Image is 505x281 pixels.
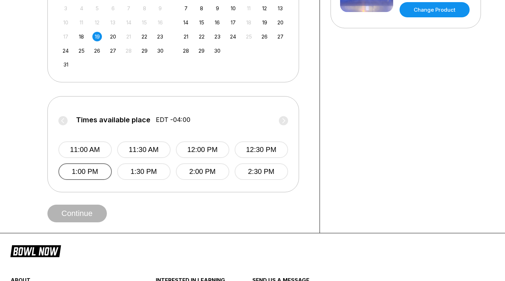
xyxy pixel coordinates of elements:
div: Not available Tuesday, August 12th, 2025 [92,18,102,27]
button: 2:30 PM [235,163,288,180]
button: 1:30 PM [117,163,171,180]
div: Not available Thursday, August 21st, 2025 [124,32,133,41]
div: Not available Tuesday, August 5th, 2025 [92,4,102,13]
button: 2:00 PM [176,163,229,180]
div: Choose Monday, September 15th, 2025 [197,18,206,27]
div: Choose Wednesday, August 27th, 2025 [108,46,118,55]
button: 12:00 PM [176,141,229,158]
span: Times available place [76,116,150,124]
div: Choose Friday, September 26th, 2025 [260,32,269,41]
div: Choose Tuesday, September 9th, 2025 [213,4,222,13]
div: Not available Sunday, August 10th, 2025 [61,18,70,27]
div: Choose Sunday, September 28th, 2025 [181,46,191,55]
span: EDT -04:00 [156,116,190,124]
div: Choose Tuesday, September 30th, 2025 [213,46,222,55]
div: Choose Tuesday, August 26th, 2025 [92,46,102,55]
a: Change Product [400,2,470,17]
div: Not available Wednesday, August 13th, 2025 [108,18,118,27]
div: Not available Thursday, September 18th, 2025 [244,18,254,27]
div: Choose Friday, September 12th, 2025 [260,4,269,13]
div: Not available Sunday, August 17th, 2025 [61,32,70,41]
button: 11:30 AM [117,141,171,158]
button: 1:00 PM [58,163,112,180]
div: Not available Thursday, September 11th, 2025 [244,4,254,13]
div: Choose Monday, September 22nd, 2025 [197,32,206,41]
div: Choose Tuesday, September 23rd, 2025 [213,32,222,41]
div: Not available Friday, August 8th, 2025 [140,4,149,13]
div: Choose Saturday, September 27th, 2025 [276,32,285,41]
div: Choose Monday, September 8th, 2025 [197,4,206,13]
div: Not available Thursday, August 7th, 2025 [124,4,133,13]
div: Choose Saturday, September 20th, 2025 [276,18,285,27]
div: Choose Wednesday, September 24th, 2025 [228,32,238,41]
div: Choose Wednesday, September 17th, 2025 [228,18,238,27]
div: Not available Thursday, August 28th, 2025 [124,46,133,55]
div: Not available Friday, August 15th, 2025 [140,18,149,27]
div: Choose Friday, September 19th, 2025 [260,18,269,27]
button: 12:30 PM [235,141,288,158]
button: 11:00 AM [58,141,112,158]
div: Not available Wednesday, August 6th, 2025 [108,4,118,13]
div: Not available Monday, August 11th, 2025 [77,18,86,27]
div: Not available Monday, August 4th, 2025 [77,4,86,13]
div: Choose Tuesday, September 16th, 2025 [213,18,222,27]
div: Choose Sunday, August 31st, 2025 [61,60,70,69]
div: Choose Monday, August 18th, 2025 [77,32,86,41]
div: Choose Friday, August 22nd, 2025 [140,32,149,41]
div: Choose Monday, August 25th, 2025 [77,46,86,55]
div: Choose Saturday, August 23rd, 2025 [155,32,165,41]
div: Not available Saturday, August 9th, 2025 [155,4,165,13]
div: Choose Saturday, September 13th, 2025 [276,4,285,13]
div: Choose Friday, August 29th, 2025 [140,46,149,55]
div: Choose Monday, September 29th, 2025 [197,46,206,55]
div: Not available Thursday, September 25th, 2025 [244,32,254,41]
div: Not available Saturday, August 16th, 2025 [155,18,165,27]
div: Choose Wednesday, August 20th, 2025 [108,32,118,41]
div: Choose Sunday, September 21st, 2025 [181,32,191,41]
div: Choose Saturday, August 30th, 2025 [155,46,165,55]
div: Not available Thursday, August 14th, 2025 [124,18,133,27]
div: Choose Sunday, September 7th, 2025 [181,4,191,13]
div: Choose Wednesday, September 10th, 2025 [228,4,238,13]
div: Choose Tuesday, August 19th, 2025 [92,32,102,41]
div: Choose Sunday, August 24th, 2025 [61,46,70,55]
div: Not available Sunday, August 3rd, 2025 [61,4,70,13]
div: Choose Sunday, September 14th, 2025 [181,18,191,27]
